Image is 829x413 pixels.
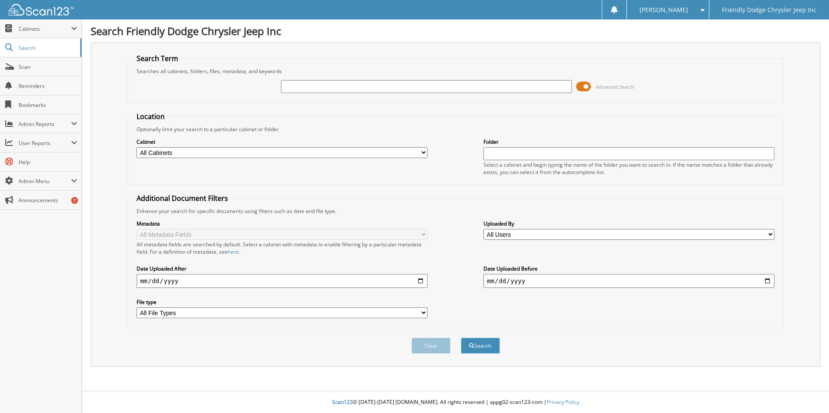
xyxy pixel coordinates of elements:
[137,138,428,145] label: Cabinet
[640,7,688,13] span: [PERSON_NAME]
[722,7,816,13] span: Friendly Dodge Chrysler Jeep Inc
[137,220,428,227] label: Metadata
[19,44,76,52] span: Search
[91,24,820,38] h1: Search Friendly Dodge Chrysler Jeep Inc
[71,197,78,204] div: 7
[19,82,77,90] span: Reminders
[596,84,634,90] span: Advanced Search
[132,194,232,203] legend: Additional Document Filters
[483,265,774,272] label: Date Uploaded Before
[19,177,71,185] span: Admin Menu
[483,138,774,145] label: Folder
[82,392,829,413] div: © [DATE]-[DATE] [DOMAIN_NAME]. All rights reserved | appg02-scan123-com |
[461,338,500,354] button: Search
[132,54,183,63] legend: Search Term
[19,120,71,128] span: Admin Reports
[137,265,428,272] label: Date Uploaded After
[132,207,779,215] div: Enhance your search for specific documents using filters such as date and file type.
[228,248,239,255] a: here
[483,274,774,288] input: end
[483,220,774,227] label: Uploaded By
[137,274,428,288] input: start
[547,398,579,406] a: Privacy Policy
[483,161,774,176] div: Select a cabinet and begin typing the name of the folder you want to search in. If the name match...
[132,68,779,75] div: Searches all cabinets, folders, files, metadata, and keywords
[19,63,77,71] span: Scan
[19,139,71,147] span: User Reports
[411,338,450,354] button: Clear
[19,101,77,109] span: Bookmarks
[19,25,71,32] span: Cabinets
[132,112,169,121] legend: Location
[132,126,779,133] div: Optionally limit your search to a particular cabinet or folder
[332,398,353,406] span: Scan123
[19,197,77,204] span: Announcements
[19,158,77,166] span: Help
[137,298,428,306] label: File type
[137,241,428,255] div: All metadata fields are searched by default. Select a cabinet with metadata to enable filtering b...
[9,4,74,16] img: scan123-logo-white.svg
